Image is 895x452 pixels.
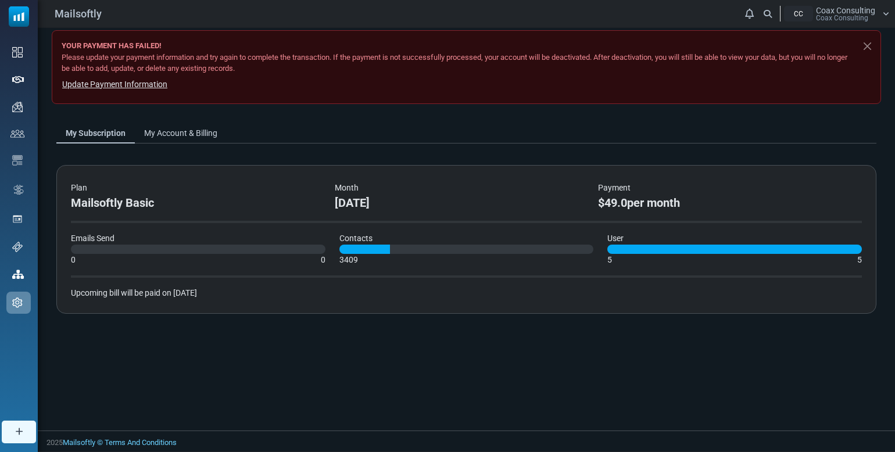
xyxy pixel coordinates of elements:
[62,77,168,92] a: Update Payment Information
[105,438,177,447] a: Terms And Conditions
[12,47,23,58] img: dashboard-icon.svg
[335,182,585,194] div: Month
[339,234,373,243] span: Contacts
[12,242,23,252] img: support-icon.svg
[607,234,624,243] span: User
[784,6,813,21] div: CC
[71,254,76,266] div: 0
[857,254,862,266] div: 5
[12,155,23,166] img: email-templates-icon.svg
[12,297,23,308] img: settings-icon.svg
[71,182,321,194] div: Plan
[12,102,23,112] img: campaigns-icon.png
[321,254,325,266] div: 0
[816,15,868,21] span: Coax Consulting
[784,6,889,21] a: CC Coax Consulting Coax Consulting
[71,234,114,243] span: Emails Send
[71,194,321,211] div: Mailsoftly Basic
[38,431,895,451] footer: 2025
[71,287,862,299] div: Upcoming bill will be paid on [DATE]
[627,196,680,210] span: per month
[63,438,103,447] a: Mailsoftly ©
[55,6,102,21] span: Mailsoftly
[854,31,880,62] button: Close
[10,130,24,138] img: contacts-icon.svg
[816,6,875,15] span: Coax Consulting
[598,194,848,211] div: $49.0
[12,183,25,196] img: workflow.svg
[607,254,612,266] div: 5
[598,182,848,194] div: Payment
[339,254,358,266] div: 3409
[335,194,585,211] div: [DATE]
[105,438,177,447] span: translation missing: en.layouts.footer.terms_and_conditions
[56,123,135,144] a: My Subscription
[135,123,227,144] a: My Account & Billing
[12,214,23,224] img: landing_pages.svg
[62,52,853,74] p: Please update your payment information and try again to complete the transaction. If the payment ...
[62,40,162,52] strong: YOUR PAYMENT HAS FAILED!
[9,6,29,27] img: mailsoftly_icon_blue_white.svg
